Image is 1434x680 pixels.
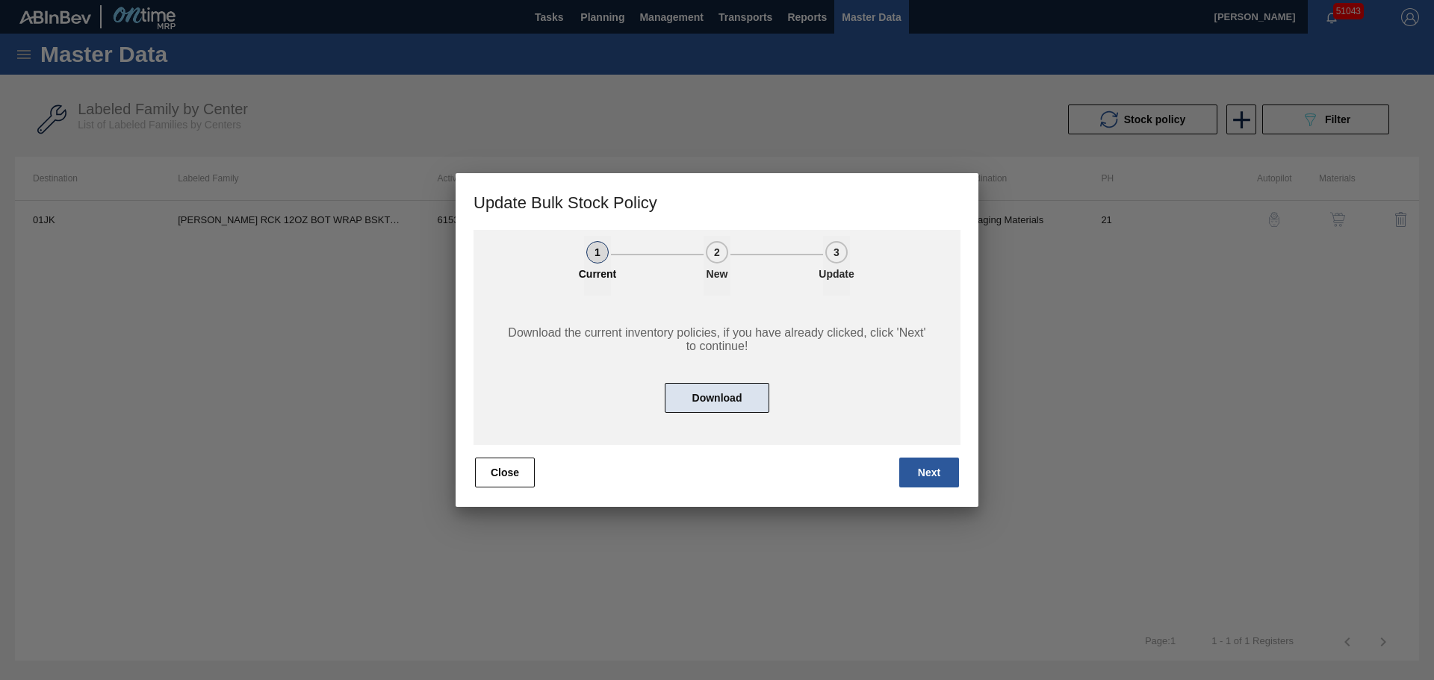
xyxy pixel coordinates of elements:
[584,236,611,296] button: 1Current
[823,236,850,296] button: 3Update
[505,326,929,353] span: Download the current inventory policies, if you have already clicked, click 'Next' to continue!
[799,268,874,280] p: Update
[706,241,728,263] div: 2
[665,383,769,413] button: Download
[899,458,959,487] button: Next
[680,268,754,280] p: New
[475,458,535,487] button: Close
[586,241,609,263] div: 1
[560,268,635,280] p: Current
[825,241,848,263] div: 3
[456,173,978,230] h3: Update Bulk Stock Policy
[704,236,730,296] button: 2New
